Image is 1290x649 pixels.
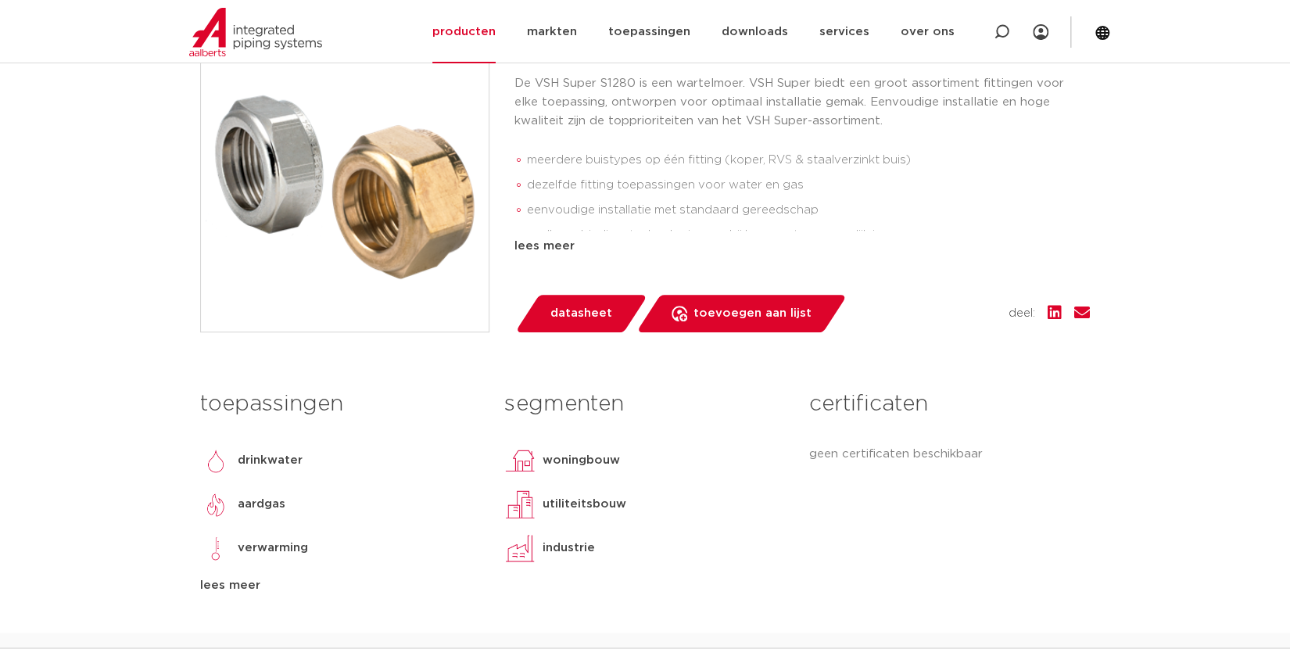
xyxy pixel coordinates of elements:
p: industrie [542,539,594,558]
p: woningbouw [542,451,619,470]
p: drinkwater [238,451,303,470]
h3: certificaten [809,389,1090,420]
li: meerdere buistypes op één fitting (koper, RVS & staalverzinkt buis) [527,148,1090,173]
li: eenvoudige installatie met standaard gereedschap [527,198,1090,223]
div: lees meer [200,576,481,595]
p: verwarming [238,539,308,558]
li: snelle verbindingstechnologie waarbij her-montage mogelijk is [527,223,1090,248]
p: geen certificaten beschikbaar [809,445,1090,464]
p: aardgas [238,495,285,514]
h3: toepassingen [200,389,481,420]
span: datasheet [550,301,612,326]
li: dezelfde fitting toepassingen voor water en gas [527,173,1090,198]
a: datasheet [514,295,647,332]
img: woningbouw [504,445,536,476]
span: toevoegen aan lijst [693,301,812,326]
img: Product Image for VSH Super wartelmoer 22 [201,44,489,332]
p: De VSH Super S1280 is een wartelmoer. VSH Super biedt een groot assortiment fittingen voor elke t... [514,74,1090,131]
img: utiliteitsbouw [504,489,536,520]
span: deel: [1009,304,1035,323]
img: drinkwater [200,445,231,476]
img: verwarming [200,532,231,564]
img: aardgas [200,489,231,520]
h3: segmenten [504,389,785,420]
img: industrie [504,532,536,564]
div: lees meer [514,237,1090,256]
p: utiliteitsbouw [542,495,625,514]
